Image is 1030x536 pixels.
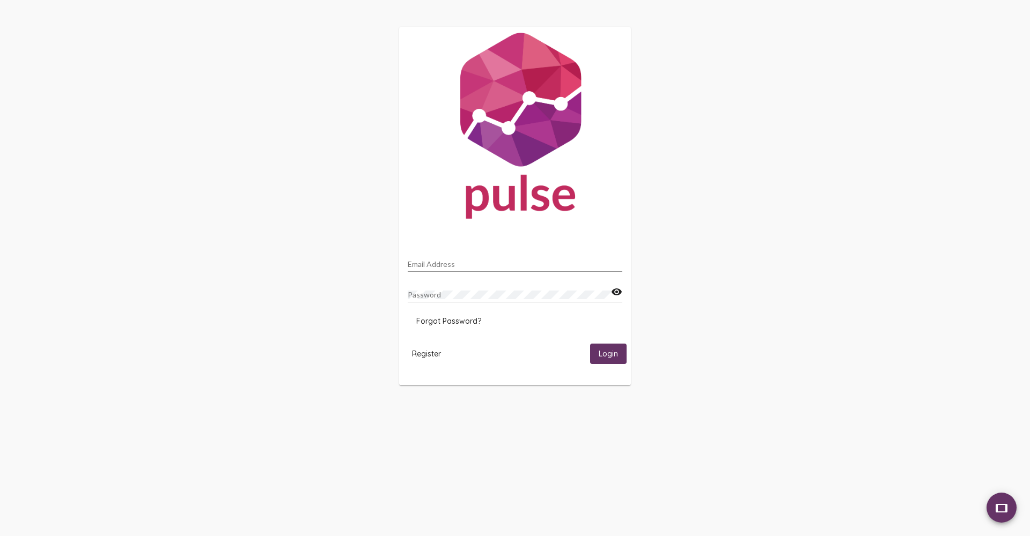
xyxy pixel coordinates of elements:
button: Login [590,344,627,363]
span: Login [599,349,618,359]
span: Register [412,349,441,359]
button: Forgot Password? [408,311,490,331]
img: Pulse For Good Logo [399,27,631,229]
button: Register [403,344,450,363]
mat-icon: tablet [995,502,1008,515]
mat-icon: visibility [611,286,622,299]
span: Forgot Password? [416,316,481,326]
